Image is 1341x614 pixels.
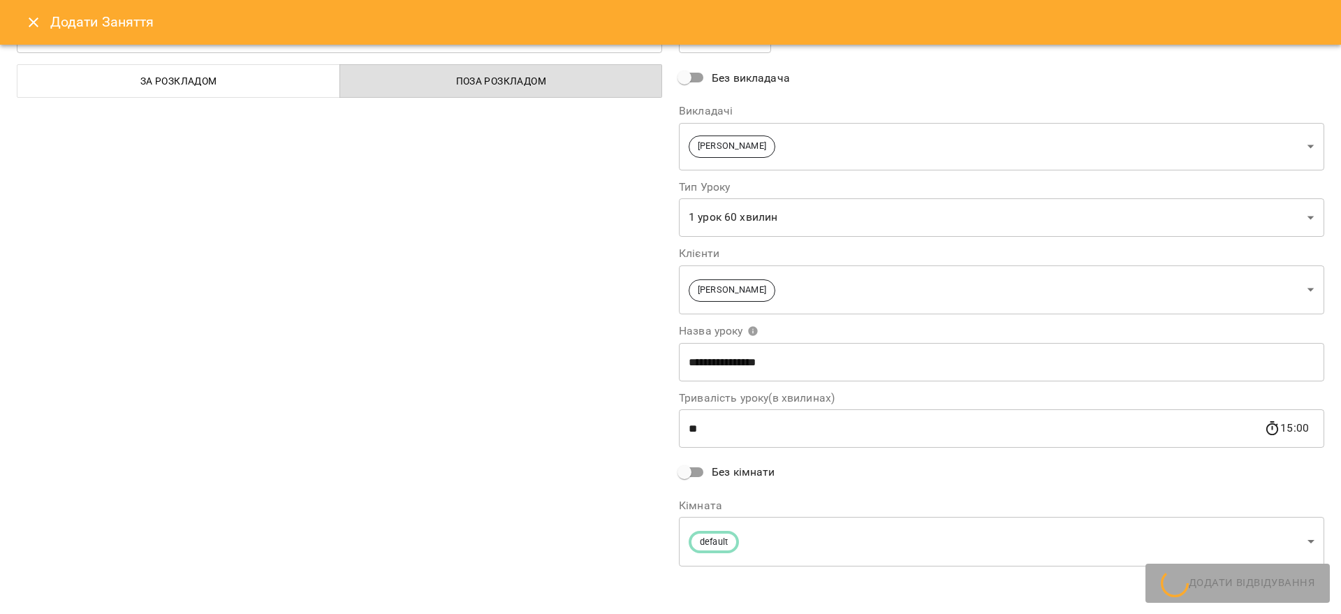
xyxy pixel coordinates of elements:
[679,122,1324,170] div: [PERSON_NAME]
[339,64,663,98] button: Поза розкладом
[679,265,1324,314] div: [PERSON_NAME]
[50,11,1324,33] h6: Додати Заняття
[679,248,1324,259] label: Клієнти
[26,73,332,89] span: За розкладом
[679,326,759,337] span: Назва уроку
[679,393,1324,404] label: Тривалість уроку(в хвилинах)
[679,517,1324,567] div: default
[689,284,775,297] span: [PERSON_NAME]
[17,64,340,98] button: За розкладом
[691,536,736,549] span: default
[712,70,790,87] span: Без викладача
[679,500,1324,511] label: Кімната
[17,6,50,39] button: Close
[679,198,1324,237] div: 1 урок 60 хвилин
[679,105,1324,117] label: Викладачі
[689,140,775,153] span: [PERSON_NAME]
[679,182,1324,193] label: Тип Уроку
[712,464,775,481] span: Без кімнати
[349,73,654,89] span: Поза розкладом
